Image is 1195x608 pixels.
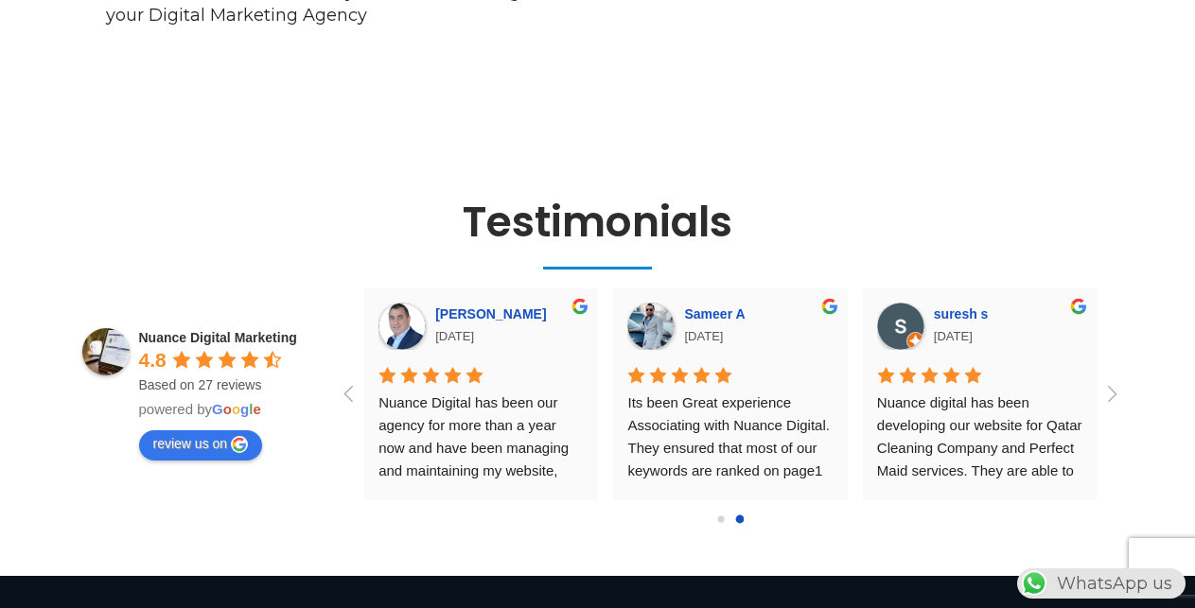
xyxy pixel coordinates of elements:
[240,401,249,417] span: g
[627,325,833,348] div: [DATE]
[232,401,240,417] span: o
[627,394,833,547] span: Its been Great experience Associating with Nuance Digital. They ensured that most of our keywords...
[139,330,297,345] a: Google place profile
[1019,568,1049,599] img: WhatsApp
[1017,568,1186,599] div: WhatsApp us
[139,375,319,394] div: Based on 27 reviews
[684,306,750,321] a: Google user profile
[435,306,552,321] a: Google user profile
[68,198,1128,248] h2: Testimonials
[717,515,724,522] div: 0
[934,306,994,321] a: Google user profile
[139,430,263,460] a: Write a review
[249,401,253,417] span: l
[378,325,584,348] div: [DATE]
[877,325,1082,348] div: [DATE]
[735,514,744,523] div: 1
[877,394,1086,569] span: Nuance digital has been developing our website for Qatar Cleaning Company and Perfect Maid servic...
[1017,573,1186,594] a: WhatsAppWhatsApp us
[223,401,232,417] span: o
[139,330,297,345] span: Nuance Digital Marketing
[253,401,260,417] span: e
[139,400,319,419] div: powered by
[139,349,167,371] span: 4.8
[212,401,223,417] span: G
